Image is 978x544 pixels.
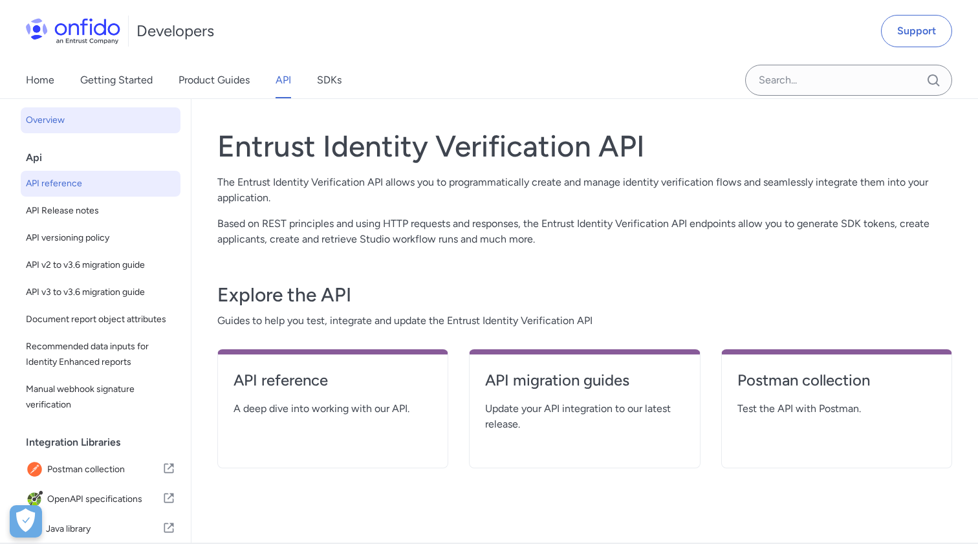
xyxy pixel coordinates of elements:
[46,520,162,538] span: Java library
[21,252,180,278] a: API v2 to v3.6 migration guide
[26,18,120,44] img: Onfido Logo
[179,62,250,98] a: Product Guides
[10,505,42,538] div: Cookie Preferences
[217,282,952,308] h3: Explore the API
[276,62,291,98] a: API
[21,107,180,133] a: Overview
[485,370,684,391] h4: API migration guides
[26,176,175,191] span: API reference
[26,312,175,327] span: Document report object attributes
[26,382,175,413] span: Manual webhook signature verification
[234,370,432,391] h4: API reference
[26,203,175,219] span: API Release notes
[26,490,47,508] img: IconOpenAPI specifications
[26,145,186,171] div: Api
[21,334,180,375] a: Recommended data inputs for Identity Enhanced reports
[737,370,936,401] a: Postman collection
[21,225,180,251] a: API versioning policy
[745,65,952,96] input: Onfido search input field
[26,285,175,300] span: API v3 to v3.6 migration guide
[21,171,180,197] a: API reference
[21,307,180,332] a: Document report object attributes
[21,515,180,543] a: IconJava libraryJava library
[26,257,175,273] span: API v2 to v3.6 migration guide
[21,455,180,484] a: IconPostman collectionPostman collection
[317,62,342,98] a: SDKs
[21,485,180,514] a: IconOpenAPI specificationsOpenAPI specifications
[26,430,186,455] div: Integration Libraries
[217,128,952,164] h1: Entrust Identity Verification API
[10,505,42,538] button: Open Preferences
[737,370,936,391] h4: Postman collection
[26,461,47,479] img: IconPostman collection
[26,113,175,128] span: Overview
[21,376,180,418] a: Manual webhook signature verification
[485,370,684,401] a: API migration guides
[47,490,162,508] span: OpenAPI specifications
[26,62,54,98] a: Home
[47,461,162,479] span: Postman collection
[136,21,214,41] h1: Developers
[26,230,175,246] span: API versioning policy
[485,401,684,432] span: Update your API integration to our latest release.
[217,313,952,329] span: Guides to help you test, integrate and update the Entrust Identity Verification API
[234,401,432,417] span: A deep dive into working with our API.
[21,279,180,305] a: API v3 to v3.6 migration guide
[21,198,180,224] a: API Release notes
[881,15,952,47] a: Support
[234,370,432,401] a: API reference
[217,175,952,206] p: The Entrust Identity Verification API allows you to programmatically create and manage identity v...
[26,339,175,370] span: Recommended data inputs for Identity Enhanced reports
[80,62,153,98] a: Getting Started
[737,401,936,417] span: Test the API with Postman.
[217,216,952,247] p: Based on REST principles and using HTTP requests and responses, the Entrust Identity Verification...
